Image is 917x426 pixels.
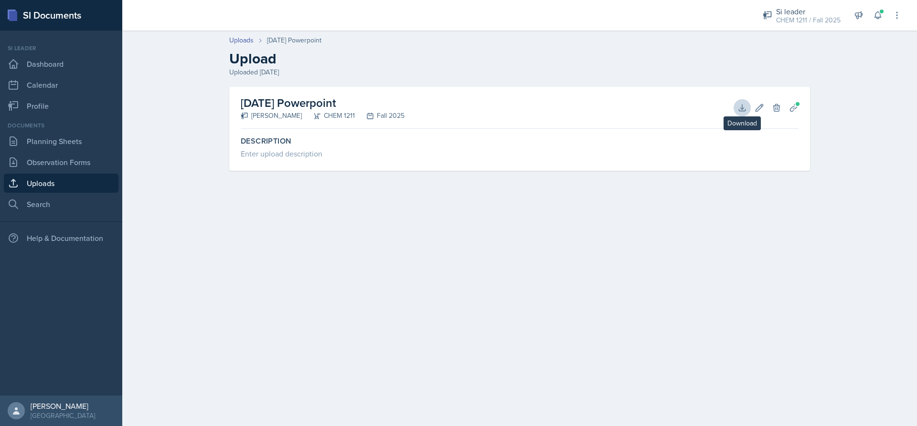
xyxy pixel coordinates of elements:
div: Uploaded [DATE] [229,67,810,77]
div: [PERSON_NAME] [241,111,302,121]
a: Dashboard [4,54,118,73]
div: Help & Documentation [4,229,118,248]
div: Fall 2025 [355,111,405,121]
a: Uploads [4,174,118,193]
div: CHEM 1211 / Fall 2025 [776,15,841,25]
div: Enter upload description [241,148,799,159]
h2: [DATE] Powerpoint [241,94,405,112]
a: Planning Sheets [4,132,118,151]
div: [GEOGRAPHIC_DATA] [31,411,95,420]
a: Calendar [4,75,118,94]
a: Profile [4,96,118,115]
div: Si leader [776,6,841,17]
a: Search [4,195,118,214]
div: [PERSON_NAME] [31,401,95,411]
h2: Upload [229,50,810,67]
a: Observation Forms [4,153,118,172]
div: Documents [4,121,118,130]
div: [DATE] Powerpoint [267,35,321,45]
div: Si leader [4,44,118,52]
div: CHEM 1211 [302,111,355,121]
label: Description [241,136,799,146]
a: Uploads [229,35,254,45]
button: Download [734,99,751,116]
